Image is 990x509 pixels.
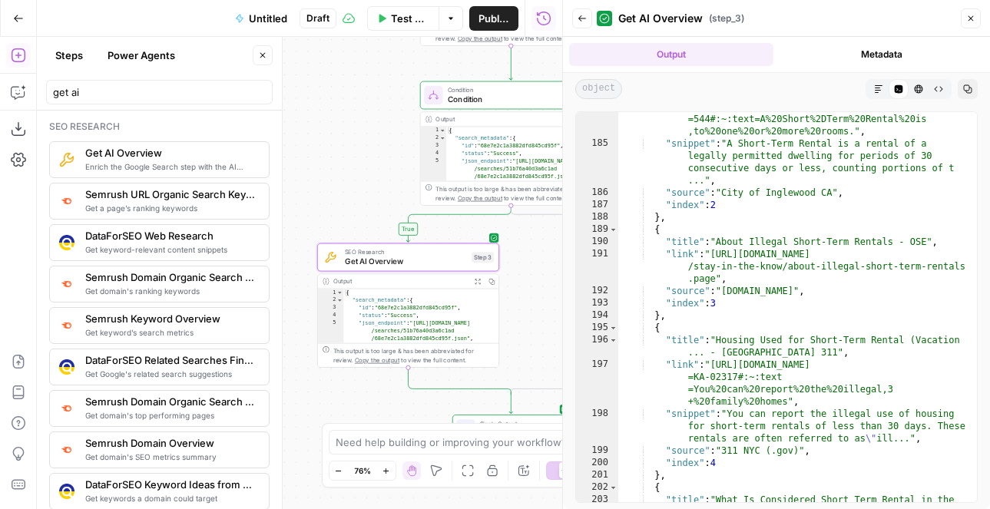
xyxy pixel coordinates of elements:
[472,252,494,263] div: Step 3
[421,142,447,150] div: 3
[576,334,618,359] div: 196
[576,322,618,334] div: 195
[59,484,74,499] img: qj0lddqgokrswkyaqb1p9cmo0sp5
[480,418,545,428] span: Single Output
[85,368,257,380] span: Get Google's related search suggestions
[85,269,257,285] span: Semrush Domain Organic Search Keywords
[306,12,329,25] span: Draft
[354,464,371,477] span: 76%
[85,409,257,421] span: Get domain's top performing pages
[435,114,569,124] div: Output
[576,481,618,494] div: 202
[609,334,618,346] span: Toggle code folding, row 196
[85,435,257,451] span: Semrush Domain Overview
[478,11,509,26] span: Publish
[355,356,399,363] span: Copy the output
[226,6,296,31] button: Untitled
[333,276,467,286] div: Output
[46,43,92,68] button: Steps
[576,101,618,137] div: 184
[435,24,597,42] div: This output is too large & has been abbreviated for review. to view the full content.
[439,127,445,134] span: Toggle code folding, rows 1 through 10
[85,326,257,339] span: Get keyword’s search metrics
[448,94,570,105] span: Condition
[421,157,447,180] div: 5
[576,223,618,236] div: 189
[85,243,257,256] span: Get keyword-relevant content snippets
[618,11,703,26] span: Get AI Overview
[421,134,447,142] div: 2
[435,183,597,202] div: This output is too large & has been abbreviated for review. to view the full content.
[325,251,336,263] img: 73nre3h8eff8duqnn8tc5kmlnmbe
[59,194,74,207] img: ey5lt04xp3nqzrimtu8q5fsyor3u
[576,187,618,199] div: 186
[576,248,618,285] div: 191
[367,6,439,31] button: Test Data
[576,457,618,469] div: 200
[421,150,447,157] div: 4
[53,84,266,100] input: Search steps
[458,35,502,41] span: Copy the output
[448,85,570,94] span: Condition
[318,312,344,319] div: 4
[317,243,499,368] div: SEO ResearchGet AI OverviewStep 3Output{ "search_metadata":{ "id":"68e7e2c1a3882dfd845cd95f", "st...
[575,79,622,99] span: object
[345,247,467,256] span: SEO Research
[345,256,467,267] span: Get AI Overview
[709,12,744,25] span: ( step_3 )
[406,206,511,242] g: Edge from step_2 to step_3
[85,285,257,297] span: Get domain's ranking keywords
[420,415,602,443] div: Single OutputOutputEnd
[420,81,602,206] div: ConditionConditionOutput{ "search_metadata":{ "id":"68e7e2c1a3882dfd845cd95f", "status":"Success"...
[249,11,287,26] span: Untitled
[59,319,74,332] img: v3j4otw2j2lxnxfkcl44e66h4fup
[59,443,74,456] img: 4e4w6xi9sjogcjglmt5eorgxwtyu
[509,46,513,80] g: Edge from step_1 to step_2
[576,199,618,211] div: 187
[609,481,618,494] span: Toggle code folding, rows 202 through 208
[469,6,518,31] button: Publish
[408,368,511,395] g: Edge from step_3 to step_2-conditional-end
[576,211,618,223] div: 188
[576,236,618,248] div: 190
[576,469,618,481] div: 201
[318,319,344,342] div: 5
[318,289,344,296] div: 1
[576,297,618,309] div: 193
[85,394,257,409] span: Semrush Domain Organic Search Pages
[458,194,502,201] span: Copy the output
[85,492,257,504] span: Get keywords a domain could target
[318,304,344,312] div: 3
[576,408,618,445] div: 198
[336,296,343,304] span: Toggle code folding, rows 2 through 9
[59,402,74,415] img: otu06fjiulrdwrqmbs7xihm55rg9
[59,152,74,167] img: 73nre3h8eff8duqnn8tc5kmlnmbe
[98,43,184,68] button: Power Agents
[318,296,344,304] div: 2
[85,202,257,214] span: Get a page’s ranking keywords
[391,11,429,26] span: Test Data
[576,359,618,408] div: 197
[609,223,618,236] span: Toggle code folding, rows 189 through 194
[576,137,618,187] div: 185
[780,43,984,66] button: Metadata
[85,311,257,326] span: Semrush Keyword Overview
[421,127,447,134] div: 1
[509,392,513,413] g: Edge from step_2-conditional-end to end
[85,451,257,463] span: Get domain's SEO metrics summary
[85,228,257,243] span: DataForSEO Web Research
[85,145,257,160] span: Get AI Overview
[609,322,618,334] span: Toggle code folding, rows 195 through 201
[85,187,257,202] span: Semrush URL Organic Search Keywords
[439,134,445,142] span: Toggle code folding, rows 2 through 9
[59,277,74,290] img: p4kt2d9mz0di8532fmfgvfq6uqa0
[49,120,270,134] div: Seo research
[59,359,74,375] img: 9u0p4zbvbrir7uayayktvs1v5eg0
[85,160,257,173] span: Enrich the Google Search step with the AI Overview
[569,43,773,66] button: Output
[333,346,495,365] div: This output is too large & has been abbreviated for review. to view the full content.
[85,477,257,492] span: DataForSEO Keyword Ideas from Domain
[576,445,618,457] div: 199
[576,309,618,322] div: 194
[336,289,343,296] span: Toggle code folding, rows 1 through 10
